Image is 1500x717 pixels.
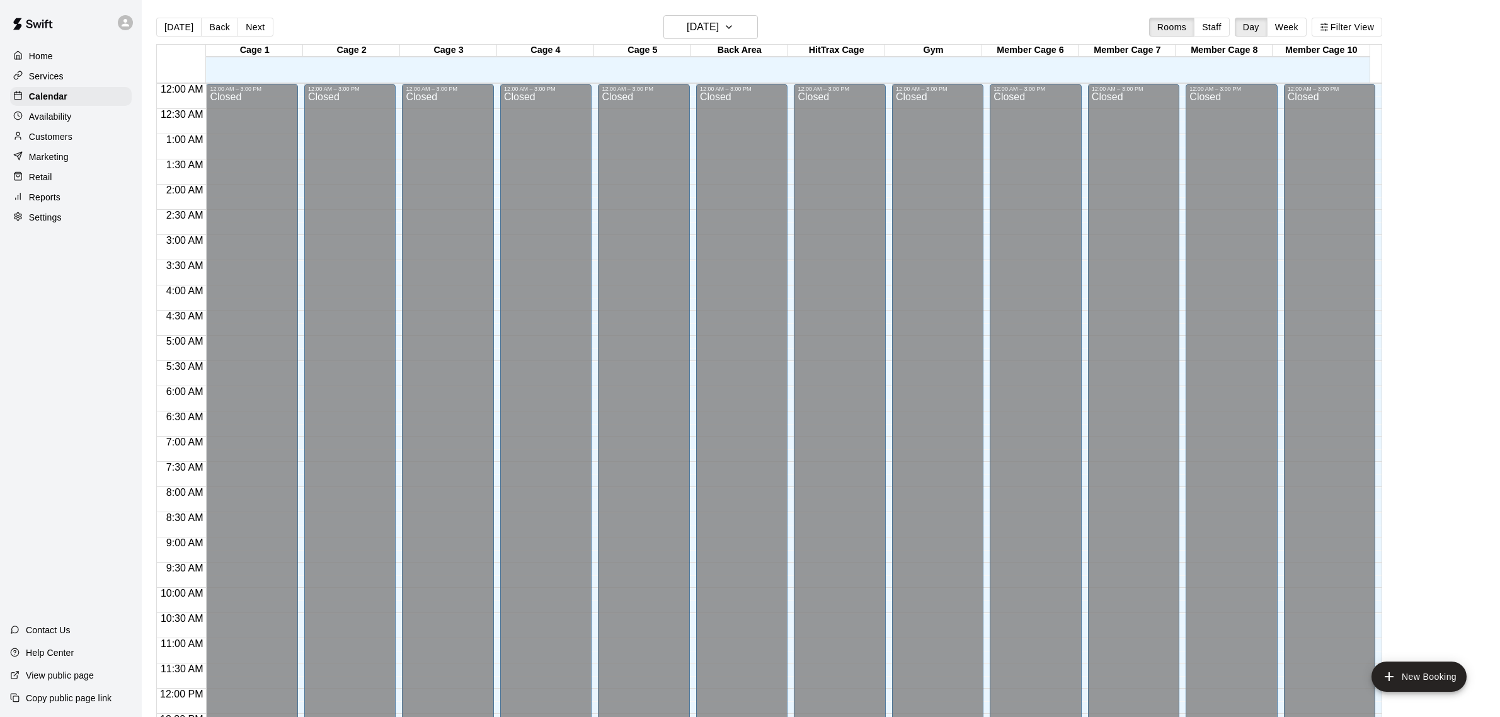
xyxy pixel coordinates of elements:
div: Member Cage 10 [1273,45,1370,57]
button: Next [238,18,273,37]
a: Reports [10,188,132,207]
div: 12:00 AM – 3:00 PM [406,86,490,92]
div: Cage 4 [497,45,594,57]
span: 5:30 AM [163,361,207,372]
span: 12:00 AM [157,84,207,95]
span: 12:30 AM [157,109,207,120]
div: Cage 5 [594,45,691,57]
span: 8:00 AM [163,487,207,498]
div: Cage 3 [400,45,497,57]
div: 12:00 AM – 3:00 PM [308,86,392,92]
div: Gym [885,45,982,57]
div: 12:00 AM – 3:00 PM [896,86,980,92]
div: Back Area [691,45,788,57]
div: 12:00 AM – 3:00 PM [700,86,784,92]
h6: [DATE] [687,18,719,36]
span: 1:00 AM [163,134,207,145]
div: 12:00 AM – 3:00 PM [1189,86,1273,92]
a: Customers [10,127,132,146]
div: 12:00 AM – 3:00 PM [1092,86,1176,92]
button: [DATE] [156,18,202,37]
span: 6:00 AM [163,386,207,397]
button: add [1371,662,1467,692]
button: Staff [1194,18,1230,37]
button: Week [1267,18,1307,37]
a: Calendar [10,87,132,106]
span: 7:00 AM [163,437,207,447]
a: Retail [10,168,132,186]
span: 5:00 AM [163,336,207,347]
div: Member Cage 7 [1079,45,1176,57]
div: Cage 2 [303,45,400,57]
a: Settings [10,208,132,227]
span: 11:30 AM [157,663,207,674]
span: 1:30 AM [163,159,207,170]
p: Home [29,50,53,62]
span: 6:30 AM [163,411,207,422]
span: 9:30 AM [163,563,207,573]
p: Settings [29,211,62,224]
div: Cage 1 [206,45,303,57]
span: 11:00 AM [157,638,207,649]
span: 4:30 AM [163,311,207,321]
span: 10:30 AM [157,613,207,624]
div: HitTrax Cage [788,45,885,57]
span: 9:00 AM [163,537,207,548]
p: Copy public page link [26,692,112,704]
button: Filter View [1312,18,1382,37]
p: Calendar [29,90,67,103]
p: Help Center [26,646,74,659]
p: Availability [29,110,72,123]
div: Member Cage 8 [1176,45,1273,57]
span: 4:00 AM [163,285,207,296]
a: Services [10,67,132,86]
button: Back [201,18,238,37]
span: 3:30 AM [163,260,207,271]
p: Contact Us [26,624,71,636]
span: 3:00 AM [163,235,207,246]
p: Services [29,70,64,83]
span: 7:30 AM [163,462,207,473]
p: View public page [26,669,94,682]
div: 12:00 AM – 3:00 PM [1288,86,1371,92]
div: 12:00 AM – 3:00 PM [798,86,881,92]
a: Marketing [10,147,132,166]
p: Retail [29,171,52,183]
button: [DATE] [663,15,758,39]
a: Home [10,47,132,66]
p: Marketing [29,151,69,163]
button: Rooms [1149,18,1194,37]
span: 12:00 PM [157,689,206,699]
div: Member Cage 6 [982,45,1079,57]
span: 8:30 AM [163,512,207,523]
span: 2:30 AM [163,210,207,221]
div: 12:00 AM – 3:00 PM [210,86,294,92]
div: 12:00 AM – 3:00 PM [504,86,588,92]
p: Customers [29,130,72,143]
a: Availability [10,107,132,126]
span: 10:00 AM [157,588,207,599]
div: 12:00 AM – 3:00 PM [602,86,685,92]
button: Day [1235,18,1268,37]
span: 2:00 AM [163,185,207,195]
div: 12:00 AM – 3:00 PM [993,86,1077,92]
p: Reports [29,191,60,204]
